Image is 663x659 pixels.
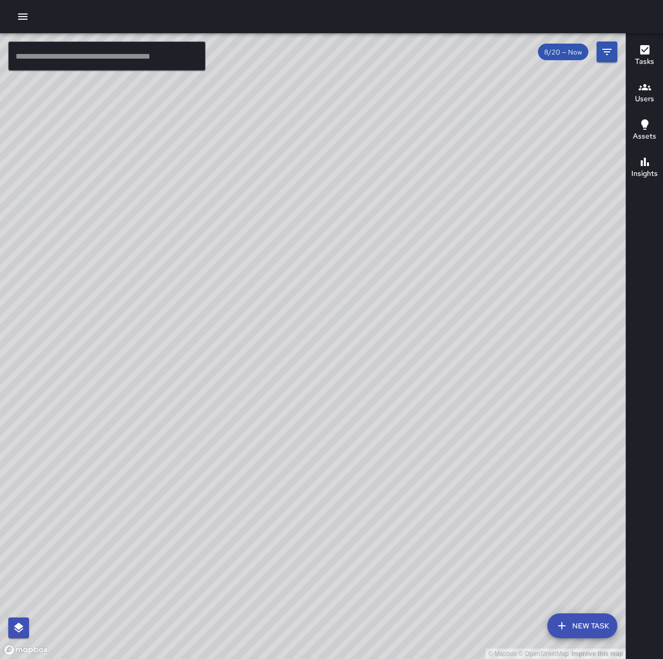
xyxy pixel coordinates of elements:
h6: Insights [631,168,658,180]
h6: Users [635,93,654,105]
span: 8/20 — Now [538,48,588,57]
button: Tasks [626,37,663,75]
button: Insights [626,149,663,187]
h6: Assets [633,131,656,142]
button: New Task [547,613,617,638]
button: Filters [597,42,617,62]
h6: Tasks [635,56,654,67]
button: Assets [626,112,663,149]
button: Users [626,75,663,112]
